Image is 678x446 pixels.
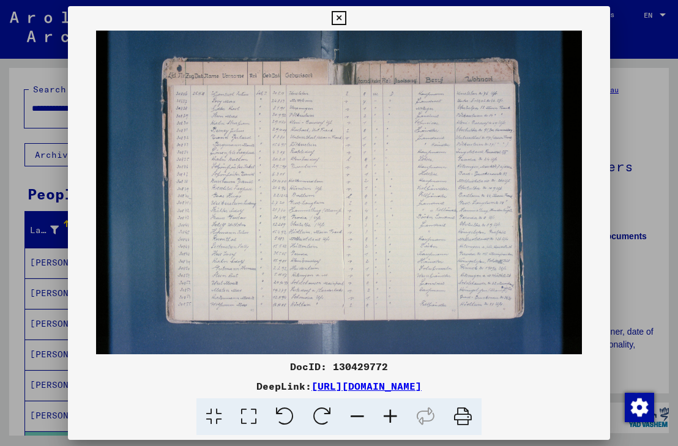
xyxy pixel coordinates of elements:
div: DeepLink: [68,379,610,393]
img: Zustimmung ändern [625,393,654,422]
img: 001.jpg [68,31,610,354]
div: Zustimmung ändern [624,392,654,422]
a: [URL][DOMAIN_NAME] [311,380,422,392]
div: DocID: 130429772 [68,359,610,374]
